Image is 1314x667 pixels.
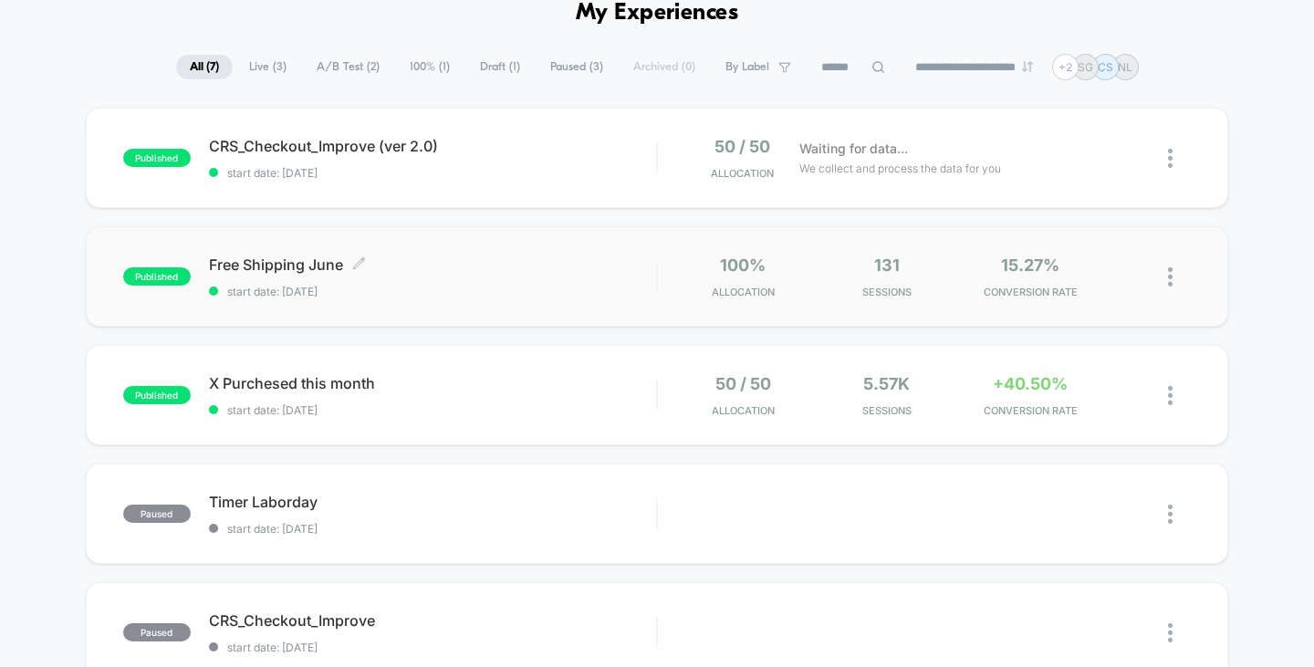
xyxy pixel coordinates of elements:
span: paused [123,505,191,523]
span: 50 / 50 [715,374,771,393]
span: +40.50% [993,374,1068,393]
span: CONVERSION RATE [964,404,1098,417]
span: start date: [DATE] [209,166,657,180]
span: paused [123,623,191,641]
span: Allocation [712,286,775,298]
p: NL [1118,60,1132,74]
span: Paused ( 3 ) [537,55,617,79]
span: Free Shipping June [209,255,657,274]
p: SG [1078,60,1093,74]
span: CRS_Checkout_Improve (ver 2.0) [209,137,657,155]
span: published [123,267,191,286]
span: published [123,386,191,404]
span: start date: [DATE] [209,285,657,298]
span: 50 / 50 [714,137,770,156]
span: Sessions [819,286,954,298]
span: Timer Laborday [209,493,657,511]
span: CRS_Checkout_Improve [209,611,657,630]
span: 131 [874,255,900,275]
span: 100% ( 1 ) [396,55,464,79]
span: By Label [725,60,769,74]
span: Draft ( 1 ) [466,55,534,79]
span: Sessions [819,404,954,417]
span: A/B Test ( 2 ) [303,55,393,79]
span: We collect and process the data for you [799,160,1001,177]
span: start date: [DATE] [209,522,657,536]
p: CS [1098,60,1113,74]
span: Waiting for data... [799,139,908,159]
img: close [1168,149,1173,168]
span: 15.27% [1001,255,1059,275]
span: Allocation [711,167,774,180]
span: start date: [DATE] [209,641,657,654]
span: Live ( 3 ) [235,55,300,79]
span: 100% [720,255,766,275]
span: 5.57k [863,374,910,393]
img: close [1168,386,1173,405]
span: Allocation [712,404,775,417]
img: close [1168,623,1173,642]
img: end [1022,61,1033,72]
span: start date: [DATE] [209,403,657,417]
span: All ( 7 ) [176,55,233,79]
span: X Purchesed this month [209,374,657,392]
span: published [123,149,191,167]
div: + 2 [1052,54,1079,80]
span: CONVERSION RATE [964,286,1098,298]
img: close [1168,267,1173,287]
img: close [1168,505,1173,524]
